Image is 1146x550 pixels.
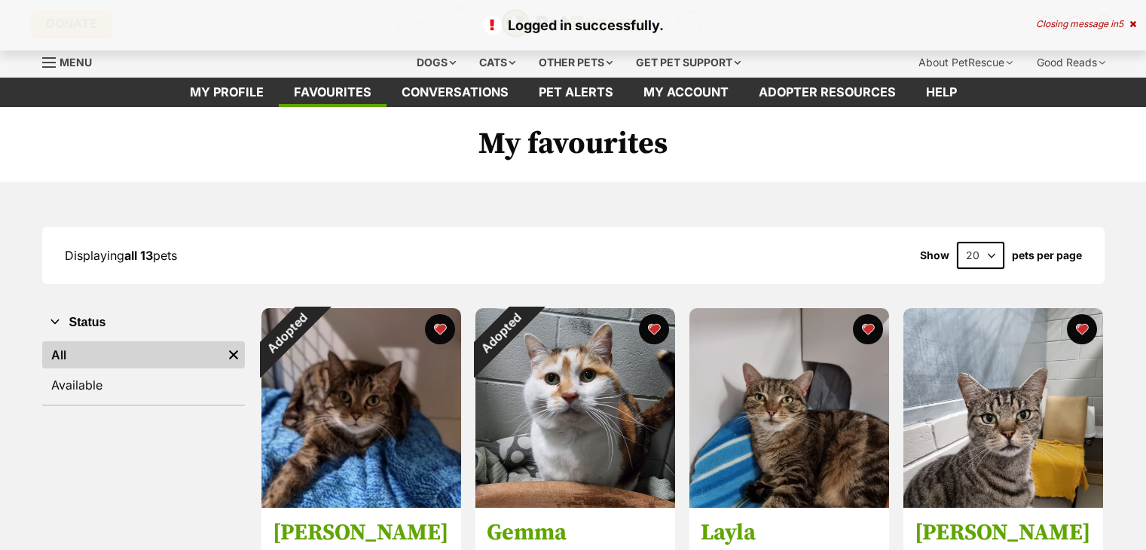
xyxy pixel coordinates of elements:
[475,496,675,511] a: Adopted
[903,308,1103,508] img: Leo
[261,496,461,511] a: Adopted
[689,308,889,508] img: Layla
[1067,314,1097,344] button: favourite
[915,519,1092,548] h3: [PERSON_NAME]
[124,248,153,263] strong: all 13
[1012,249,1082,261] label: pets per page
[406,47,466,78] div: Dogs
[487,519,664,548] h3: Gemma
[628,78,744,107] a: My account
[911,78,972,107] a: Help
[175,78,279,107] a: My profile
[920,249,949,261] span: Show
[853,314,883,344] button: favourite
[241,289,331,378] div: Adopted
[65,248,177,263] span: Displaying pets
[475,308,675,508] img: Gemma
[42,341,222,368] a: All
[455,289,545,378] div: Adopted
[1026,47,1116,78] div: Good Reads
[639,314,669,344] button: favourite
[625,47,751,78] div: Get pet support
[60,56,92,69] span: Menu
[42,371,245,399] a: Available
[42,47,102,75] a: Menu
[425,314,455,344] button: favourite
[528,47,623,78] div: Other pets
[273,519,450,548] h3: [PERSON_NAME]
[42,313,245,332] button: Status
[524,78,628,107] a: Pet alerts
[908,47,1023,78] div: About PetRescue
[701,519,878,548] h3: Layla
[469,47,526,78] div: Cats
[42,338,245,405] div: Status
[744,78,911,107] a: Adopter resources
[279,78,387,107] a: Favourites
[222,341,245,368] a: Remove filter
[387,78,524,107] a: conversations
[261,308,461,508] img: Anne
